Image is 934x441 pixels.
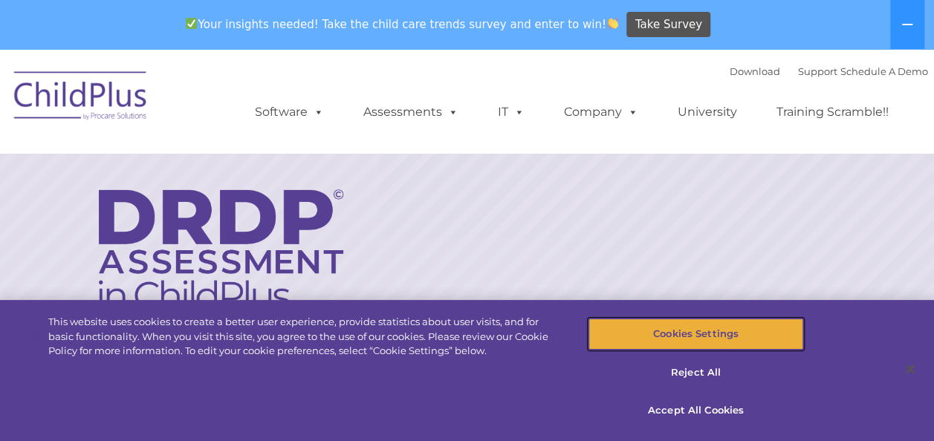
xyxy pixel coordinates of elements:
img: 👏 [607,18,618,29]
span: Phone number [207,159,270,170]
button: Accept All Cookies [588,395,803,426]
img: DRDP Assessment in ChildPlus [99,189,343,309]
span: Take Survey [635,12,702,38]
a: Assessments [348,97,473,127]
a: Company [549,97,653,127]
a: Training Scramble!! [762,97,904,127]
a: Software [240,97,339,127]
span: Your insights needed! Take the child care trends survey and enter to win! [180,10,625,39]
font: | [730,65,928,77]
a: IT [483,97,539,127]
a: Schedule A Demo [840,65,928,77]
a: Take Survey [626,12,710,38]
div: This website uses cookies to create a better user experience, provide statistics about user visit... [48,315,560,359]
span: Last name [207,98,252,109]
img: ✅ [186,18,197,29]
button: Reject All [588,357,803,388]
a: Support [798,65,837,77]
button: Close [894,353,927,385]
a: Download [730,65,780,77]
button: Cookies Settings [588,318,803,350]
img: ChildPlus by Procare Solutions [7,61,155,135]
a: University [663,97,752,127]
